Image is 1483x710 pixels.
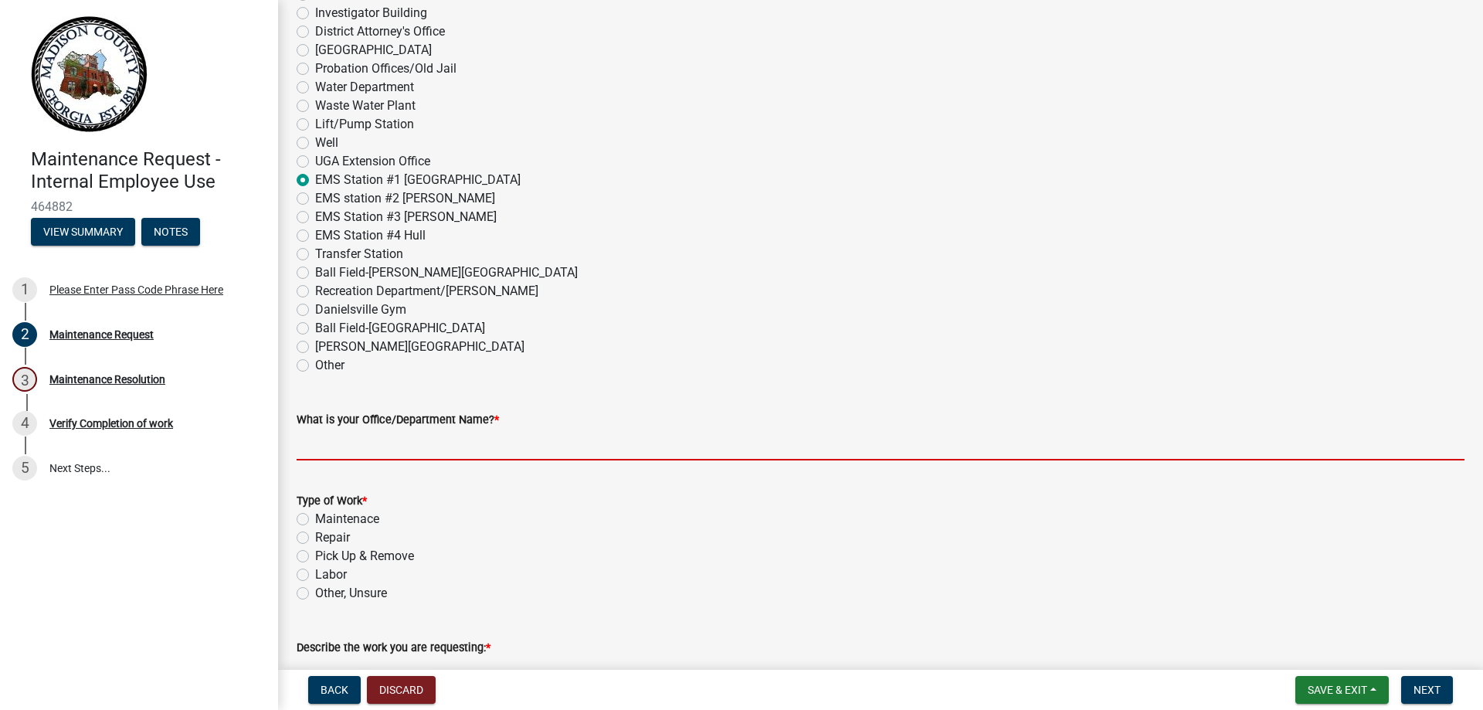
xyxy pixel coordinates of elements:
div: 1 [12,277,37,302]
label: [GEOGRAPHIC_DATA] [315,41,432,59]
label: EMS station #2 [PERSON_NAME] [315,189,495,208]
label: Lift/Pump Station [315,115,414,134]
label: Ball Field-[GEOGRAPHIC_DATA] [315,319,485,338]
label: What is your Office/Department Name? [297,415,499,426]
label: Other [315,356,344,375]
span: Save & Exit [1308,684,1367,696]
label: EMS Station #4 Hull [315,226,426,245]
button: View Summary [31,218,135,246]
label: Pick Up & Remove [315,547,414,566]
div: 4 [12,411,37,436]
div: Verify Completion of work [49,418,173,429]
label: Transfer Station [315,245,403,263]
label: Recreation Department/[PERSON_NAME] [315,282,538,301]
label: Labor [315,566,347,584]
button: Notes [141,218,200,246]
wm-modal-confirm: Summary [31,226,135,239]
h4: Maintenance Request - Internal Employee Use [31,148,266,193]
label: Maintenace [315,510,379,528]
div: 3 [12,367,37,392]
span: 464882 [31,199,247,214]
label: EMS Station #1 [GEOGRAPHIC_DATA] [315,171,521,189]
label: Waste Water Plant [315,97,416,115]
div: Maintenance Request [49,329,154,340]
label: Investigator Building [315,4,427,22]
button: Save & Exit [1295,676,1389,704]
span: Back [321,684,348,696]
span: Next [1413,684,1441,696]
img: Madison County, Georgia [31,16,148,132]
label: Probation Offices/Old Jail [315,59,456,78]
label: Repair [315,528,350,547]
label: Type of Work [297,496,367,507]
label: UGA Extension Office [315,152,430,171]
wm-modal-confirm: Notes [141,226,200,239]
label: [PERSON_NAME][GEOGRAPHIC_DATA] [315,338,524,356]
div: Maintenance Resolution [49,374,165,385]
label: Describe the work you are requesting: [297,643,490,654]
button: Back [308,676,361,704]
button: Discard [367,676,436,704]
label: Danielsville Gym [315,301,406,319]
label: Other, Unsure [315,584,387,603]
label: Water Department [315,78,414,97]
label: EMS Station #3 [PERSON_NAME] [315,208,497,226]
div: 2 [12,322,37,347]
label: Ball Field-[PERSON_NAME][GEOGRAPHIC_DATA] [315,263,578,282]
div: 5 [12,456,37,481]
label: Well [315,134,338,152]
label: District Attorney's Office [315,22,445,41]
button: Next [1401,676,1453,704]
div: Please Enter Pass Code Phrase Here [49,284,223,295]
